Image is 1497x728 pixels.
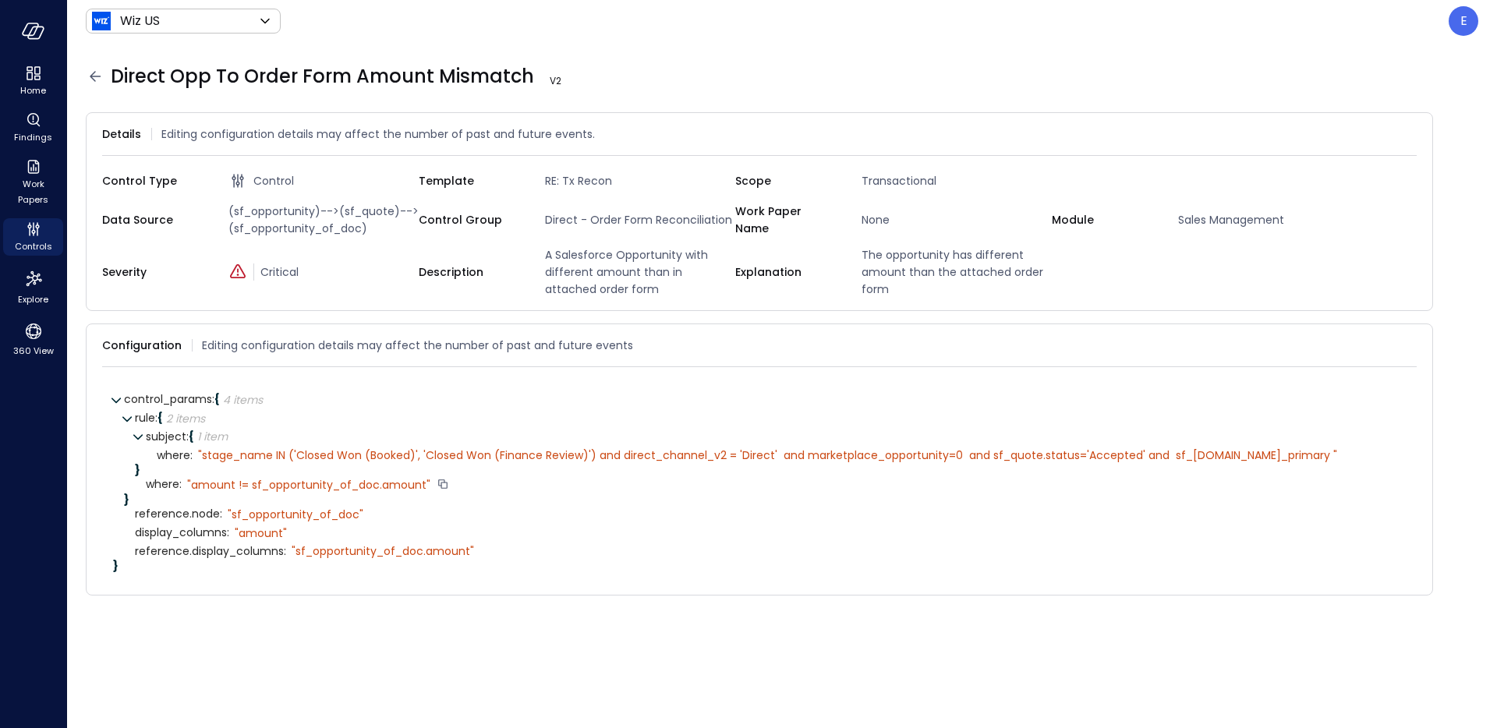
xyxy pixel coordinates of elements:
[220,506,222,521] span: :
[214,391,220,407] span: {
[102,125,141,143] span: Details
[186,429,189,444] span: :
[735,172,837,189] span: Scope
[197,431,228,442] div: 1 item
[146,429,189,444] span: subject
[135,410,157,426] span: rule
[3,218,63,256] div: Controls
[228,507,363,521] div: " sf_opportunity_of_doc"
[212,391,214,407] span: :
[102,337,182,354] span: Configuration
[3,109,63,147] div: Findings
[202,337,633,354] span: Editing configuration details may affect the number of past and future events
[135,465,1406,475] div: }
[187,478,430,492] div: " amount != sf_opportunity_of_doc.amount"
[124,391,214,407] span: control_params
[228,263,419,281] div: Critical
[735,203,837,237] span: Work Paper Name
[13,343,54,359] span: 360 View
[1460,12,1467,30] p: E
[419,263,520,281] span: Description
[235,526,287,540] div: " amount"
[124,494,1406,505] div: }
[198,448,1337,462] div: " stage_name IN ('Closed Won (Booked)', 'Closed Won (Finance Review)') and direct_channel_v2 = 'D...
[102,172,203,189] span: Control Type
[157,450,193,461] span: where
[189,429,194,444] span: {
[135,527,229,539] span: display_columns
[155,410,157,426] span: :
[102,211,203,228] span: Data Source
[228,171,419,190] div: Control
[855,172,1052,189] span: Transactional
[855,246,1052,298] span: The opportunity has different amount than the attached order form
[543,73,568,89] span: V 2
[161,125,595,143] span: Editing configuration details may affect the number of past and future events.
[1172,211,1368,228] span: Sales Management
[227,525,229,540] span: :
[135,508,222,520] span: reference.node
[292,544,474,558] div: " sf_opportunity_of_doc.amount"
[539,211,735,228] span: Direct - Order Form Reconciliation
[20,83,46,98] span: Home
[179,476,182,492] span: :
[14,129,52,145] span: Findings
[419,211,520,228] span: Control Group
[111,64,568,89] span: Direct Opp To Order Form Amount Mismatch
[223,394,263,405] div: 4 items
[539,246,735,298] span: A Salesforce Opportunity with different amount than in attached order form
[1052,211,1153,228] span: Module
[18,292,48,307] span: Explore
[3,265,63,309] div: Explore
[120,12,160,30] p: Wiz US
[92,12,111,30] img: Icon
[190,447,193,463] span: :
[284,543,286,559] span: :
[166,413,205,424] div: 2 items
[102,263,203,281] span: Severity
[135,546,286,557] span: reference.display_columns
[113,560,1406,571] div: }
[3,62,63,100] div: Home
[1449,6,1478,36] div: Ela Gottesman
[855,211,1052,228] span: None
[735,263,837,281] span: Explanation
[222,203,419,237] span: (sf_opportunity)-->(sf_quote)-->(sf_opportunity_of_doc)
[9,176,57,207] span: Work Papers
[157,410,163,426] span: {
[3,318,63,360] div: 360 View
[3,156,63,209] div: Work Papers
[15,239,52,254] span: Controls
[146,479,182,490] span: where
[539,172,735,189] span: RE: Tx Recon
[419,172,520,189] span: Template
